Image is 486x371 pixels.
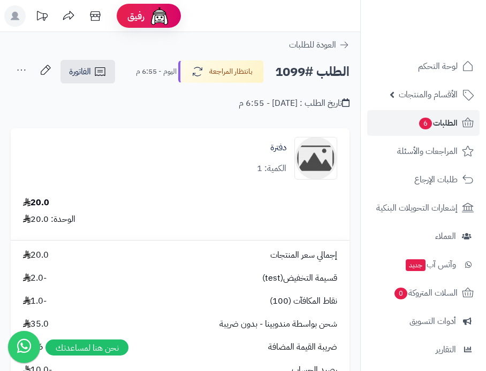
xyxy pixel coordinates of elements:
[239,97,350,110] div: تاريخ الطلب : [DATE] - 6:55 م
[435,229,456,244] span: العملاء
[149,5,170,27] img: ai-face.png
[367,252,480,277] a: وآتس آبجديد
[419,118,432,129] span: 6
[23,295,47,307] span: -1.0
[367,223,480,249] a: العملاء
[262,272,337,284] span: قسيمة التخفيض(test)
[367,138,480,164] a: المراجعات والأسئلة
[257,163,286,175] div: الكمية: 1
[289,38,336,51] span: العودة للطلبات
[376,200,458,215] span: إشعارات التحويلات البنكية
[367,195,480,221] a: إشعارات التحويلات البنكية
[393,285,458,300] span: السلات المتروكة
[270,295,337,307] span: نقاط المكافآت (100)
[69,65,91,78] span: الفاتورة
[178,60,264,83] button: بانتظار المراجعة
[275,61,350,83] h2: الطلب #1099
[23,272,47,284] span: -2.0
[28,5,55,29] a: تحديثات المنصة
[127,10,145,22] span: رفيق
[367,167,480,192] a: طلبات الإرجاع
[268,341,337,353] span: ضريبة القيمة المضافة
[23,249,49,261] span: 20.0
[436,342,456,357] span: التقارير
[414,172,458,187] span: طلبات الإرجاع
[406,259,426,271] span: جديد
[399,87,458,102] span: الأقسام والمنتجات
[367,337,480,362] a: التقارير
[270,249,337,261] span: إجمالي سعر المنتجات
[136,66,177,77] small: اليوم - 6:55 م
[405,257,456,272] span: وآتس آب
[367,308,480,334] a: أدوات التسويق
[397,144,458,159] span: المراجعات والأسئلة
[289,38,350,51] a: العودة للطلبات
[418,59,458,74] span: لوحة التحكم
[295,137,337,180] img: no_image-90x90.png
[394,288,407,299] span: 0
[60,60,115,83] a: الفاتورة
[270,142,286,154] a: دفترة
[367,53,480,79] a: لوحة التحكم
[23,318,49,330] span: 35.0
[418,115,458,130] span: الطلبات
[367,280,480,306] a: السلات المتروكة0
[219,318,337,330] span: شحن بواسطة مندوبينا - بدون ضريبة
[23,213,75,226] div: الوحدة: 20.0
[23,197,49,209] div: 20.0
[367,110,480,136] a: الطلبات6
[409,314,456,329] span: أدوات التسويق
